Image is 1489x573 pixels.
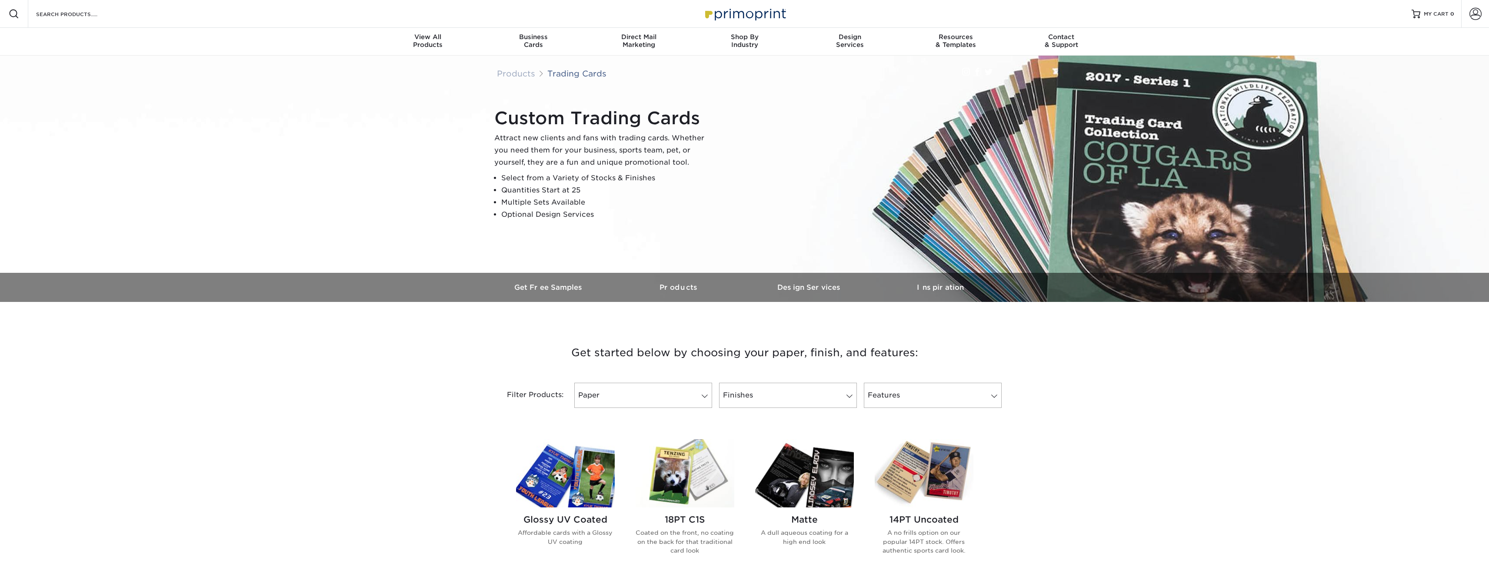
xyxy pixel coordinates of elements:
[875,439,973,507] img: 14PT Uncoated Trading Cards
[755,514,854,525] h2: Matte
[797,28,903,56] a: DesignServices
[484,273,614,302] a: Get Free Samples
[501,184,712,196] li: Quantities Start at 25
[516,514,615,525] h2: Glossy UV Coated
[636,439,734,569] a: 18PT C1S Trading Cards 18PT C1S Coated on the front, no coating on the back for that traditional ...
[875,439,973,569] a: 14PT Uncoated Trading Cards 14PT Uncoated A no frills option on our popular 14PT stock. Offers au...
[501,196,712,209] li: Multiple Sets Available
[719,383,857,408] a: Finishes
[375,33,481,49] div: Products
[480,33,586,41] span: Business
[501,209,712,221] li: Optional Design Services
[903,33,1009,41] span: Resources
[875,514,973,525] h2: 14PT Uncoated
[692,33,797,41] span: Shop By
[586,33,692,49] div: Marketing
[636,439,734,507] img: 18PT C1S Trading Cards
[864,383,1002,408] a: Features
[516,528,615,546] p: Affordable cards with a Glossy UV coating
[755,439,854,569] a: Matte Trading Cards Matte A dull aqueous coating for a high end look
[797,33,903,41] span: Design
[797,33,903,49] div: Services
[692,28,797,56] a: Shop ByIndustry
[614,273,745,302] a: Products
[497,69,535,78] a: Products
[586,33,692,41] span: Direct Mail
[1009,33,1114,41] span: Contact
[636,528,734,555] p: Coated on the front, no coating on the back for that traditional card look
[480,33,586,49] div: Cards
[494,132,712,169] p: Attract new clients and fans with trading cards. Whether you need them for your business, sports ...
[516,439,615,569] a: Glossy UV Coated Trading Cards Glossy UV Coated Affordable cards with a Glossy UV coating
[35,9,120,19] input: SEARCH PRODUCTS.....
[547,69,606,78] a: Trading Cards
[494,108,712,129] h1: Custom Trading Cards
[1424,10,1449,18] span: MY CART
[745,273,875,302] a: Design Services
[745,283,875,291] h3: Design Services
[484,383,571,408] div: Filter Products:
[755,528,854,546] p: A dull aqueous coating for a high end look
[614,283,745,291] h3: Products
[501,172,712,184] li: Select from a Variety of Stocks & Finishes
[375,28,481,56] a: View AllProducts
[375,33,481,41] span: View All
[586,28,692,56] a: Direct MailMarketing
[755,439,854,507] img: Matte Trading Cards
[875,528,973,555] p: A no frills option on our popular 14PT stock. Offers authentic sports card look.
[636,514,734,525] h2: 18PT C1S
[516,439,615,507] img: Glossy UV Coated Trading Cards
[490,333,999,372] h3: Get started below by choosing your paper, finish, and features:
[1450,11,1454,17] span: 0
[875,273,1006,302] a: Inspiration
[692,33,797,49] div: Industry
[1009,33,1114,49] div: & Support
[480,28,586,56] a: BusinessCards
[1009,28,1114,56] a: Contact& Support
[701,4,788,23] img: Primoprint
[875,283,1006,291] h3: Inspiration
[903,28,1009,56] a: Resources& Templates
[574,383,712,408] a: Paper
[903,33,1009,49] div: & Templates
[484,283,614,291] h3: Get Free Samples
